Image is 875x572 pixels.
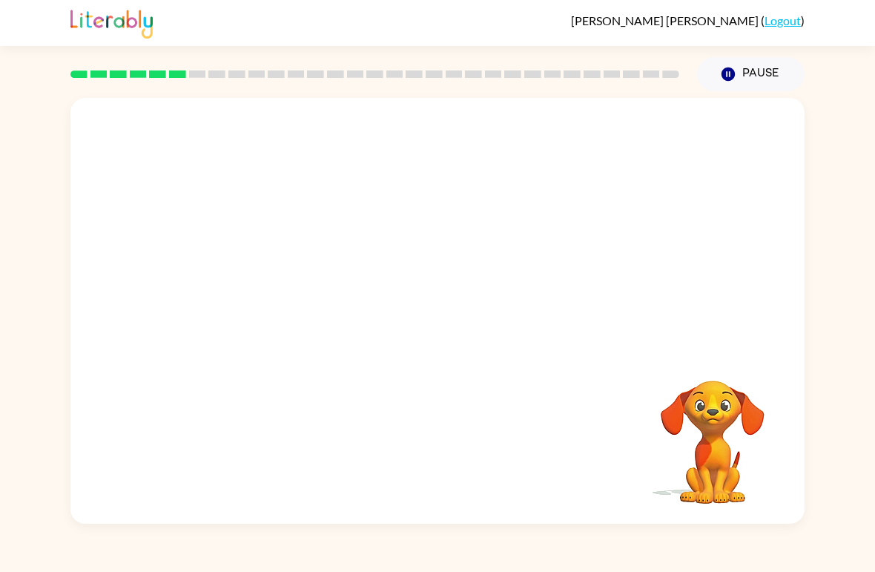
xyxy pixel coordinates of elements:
[70,6,153,39] img: Literably
[697,57,805,91] button: Pause
[638,358,787,506] video: Your browser must support playing .mp4 files to use Literably. Please try using another browser.
[765,13,801,27] a: Logout
[571,13,761,27] span: [PERSON_NAME] [PERSON_NAME]
[571,13,805,27] div: ( )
